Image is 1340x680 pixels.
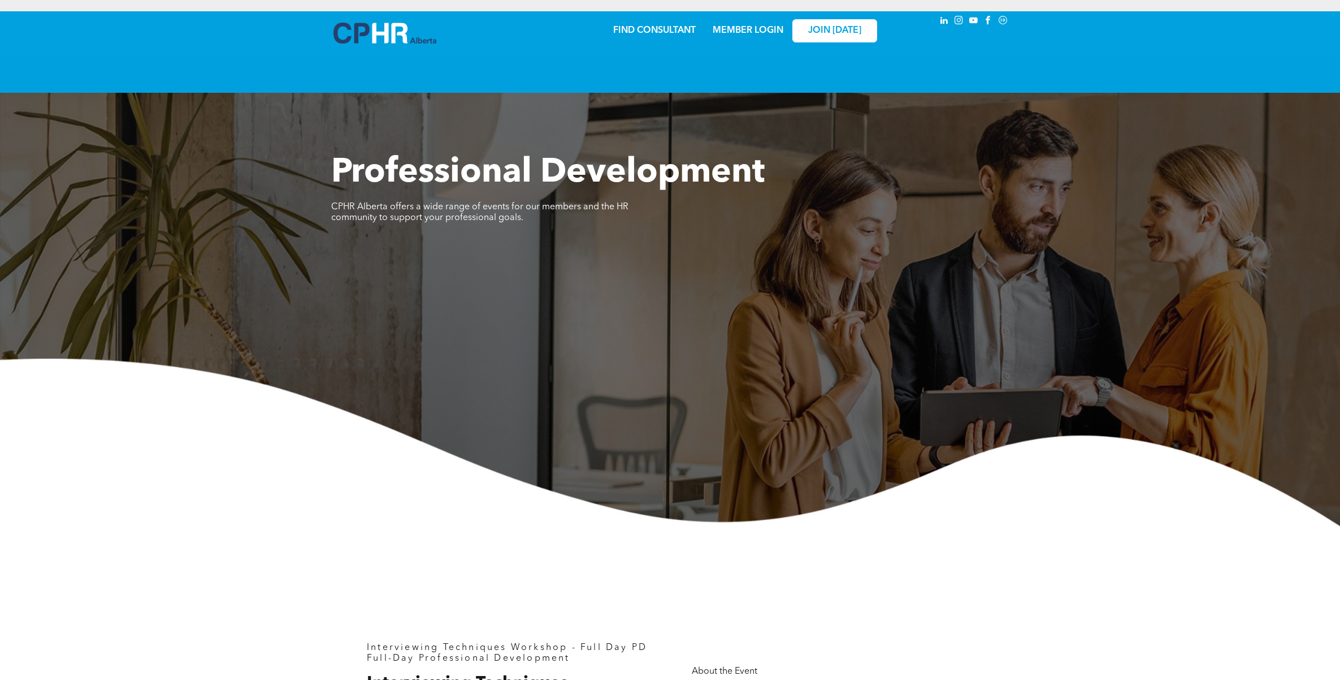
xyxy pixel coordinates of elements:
[953,14,965,29] a: instagram
[938,14,951,29] a: linkedin
[713,26,783,35] a: MEMBER LOGIN
[367,643,647,652] span: Interviewing Techniques Workshop - Full Day PD
[982,14,995,29] a: facebook
[613,26,696,35] a: FIND CONSULTANT
[997,14,1009,29] a: Social network
[331,156,765,190] span: Professional Development
[808,25,861,36] span: JOIN [DATE]
[367,654,570,663] span: Full-Day Professional Development
[333,23,436,44] img: A blue and white logo for cp alberta
[331,203,628,222] span: CPHR Alberta offers a wide range of events for our members and the HR community to support your p...
[968,14,980,29] a: youtube
[792,19,877,42] a: JOIN [DATE]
